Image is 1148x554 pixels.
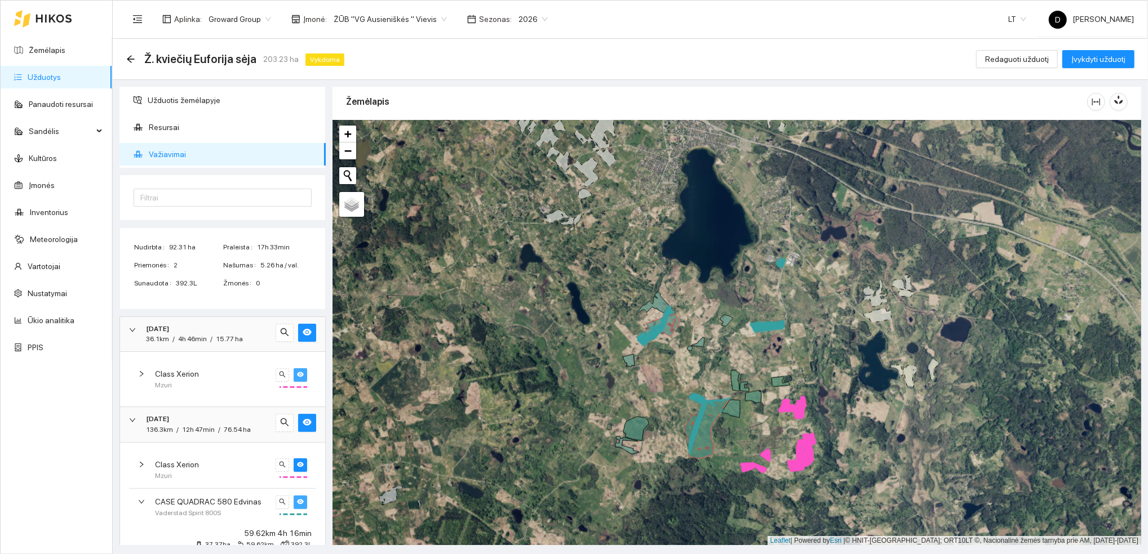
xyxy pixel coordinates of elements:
[120,317,325,352] div: [DATE]36.1km/4h 46min/15.77 hasearcheye
[344,127,352,141] span: +
[138,461,145,468] span: right
[134,260,174,271] span: Priemonės
[976,50,1058,68] button: Redaguoti užduotį
[303,13,327,25] span: Įmonė :
[155,458,199,471] span: Class Xerion
[162,15,171,24] span: layout
[246,539,274,550] span: 59.62km
[126,8,149,30] button: menu-fold
[339,126,356,142] a: Zoom in
[346,86,1087,118] div: Žemėlapis
[120,407,325,442] div: [DATE]136.3km/12h 47min/76.54 hasearcheye
[223,242,257,253] span: Praleista
[28,316,74,325] a: Ūkio analitika
[830,537,842,544] a: Esri
[129,417,136,423] span: right
[303,418,312,428] span: eye
[28,289,67,298] a: Nustatymai
[169,242,222,253] span: 92.31 ha
[146,415,169,423] strong: [DATE]
[479,13,512,25] span: Sezonas :
[138,370,145,377] span: right
[279,461,286,469] span: search
[155,368,199,380] span: Class Xerion
[276,368,289,382] button: search
[29,46,65,55] a: Žemėlapis
[126,55,135,64] div: Atgal
[149,116,317,138] span: Resursai
[28,343,43,352] a: PPIS
[223,260,260,271] span: Našumas
[768,536,1141,546] div: | Powered by © HNIT-[GEOGRAPHIC_DATA]; ORT10LT ©, Nacionalinė žemės tarnyba prie AM, [DATE]-[DATE]
[339,167,356,184] button: Initiate a new search
[257,242,311,253] span: 17h 33min
[303,328,312,338] span: eye
[28,262,60,271] a: Vartotojai
[182,426,215,434] span: 12h 47min
[291,15,300,24] span: shop
[1062,50,1134,68] button: Įvykdyti užduotį
[146,426,173,434] span: 136.3km
[178,335,207,343] span: 4h 46min
[149,143,317,166] span: Važiavimai
[155,495,261,508] span: CASE QUADRAC 580 Edvinas
[205,539,231,550] span: 37.37ha
[29,154,57,163] a: Kultūros
[155,380,172,391] span: Mzuri
[263,53,299,65] span: 203.23 ha
[256,278,311,289] span: 0
[30,208,68,217] a: Inventorius
[132,14,143,24] span: menu-fold
[276,414,294,432] button: search
[298,414,316,432] button: eye
[344,144,352,158] span: −
[176,278,222,289] span: 392.3L
[276,458,289,472] button: search
[129,361,316,397] div: Class XerionMzurisearcheye
[1008,11,1026,28] span: LT
[138,498,145,505] span: right
[294,368,307,382] button: eye
[155,471,172,481] span: Mzuri
[224,426,251,434] span: 76.54 ha
[174,260,222,271] span: 2
[260,260,311,271] span: 5.26 ha / val.
[467,15,476,24] span: calendar
[1087,93,1105,111] button: column-width
[1088,97,1105,106] span: column-width
[172,335,175,343] span: /
[276,495,289,509] button: search
[297,498,304,506] span: eye
[148,89,317,111] span: Užduotis žemėlapyje
[210,335,212,343] span: /
[1071,53,1125,65] span: Įvykdyti užduotį
[334,11,447,28] span: ŽŪB "VG Ausieniškės " Vievis
[209,11,271,28] span: Groward Group
[1055,11,1061,29] span: D
[29,120,93,142] span: Sandėlis
[218,426,220,434] span: /
[155,508,221,519] span: Vaderstad Spirit 800S
[129,452,316,488] div: Class XerionMzurisearcheye
[298,324,316,342] button: eye
[339,192,364,217] a: Layers
[29,181,55,190] a: Įmonės
[297,371,304,379] span: eye
[280,418,289,428] span: search
[844,537,845,544] span: |
[280,328,289,338] span: search
[129,327,136,333] span: right
[30,235,78,244] a: Meteorologija
[129,489,316,525] div: CASE QUADRAC 580 EdvinasVaderstad Spirit 800Ssearcheye
[237,541,245,549] span: node-index
[291,539,312,550] span: 392.3L
[976,55,1058,64] a: Redaguoti užduotį
[279,498,286,506] span: search
[216,335,243,343] span: 15.77 ha
[276,324,294,342] button: search
[176,426,179,434] span: /
[518,11,548,28] span: 2026
[294,458,307,472] button: eye
[146,335,169,343] span: 36.1km
[985,53,1049,65] span: Redaguoti užduotį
